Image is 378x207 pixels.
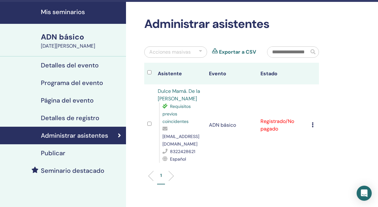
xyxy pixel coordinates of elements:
[41,79,103,87] font: Programa del evento
[41,167,104,175] font: Seminario destacado
[41,61,99,69] font: Detalles del evento
[162,134,199,147] font: [EMAIL_ADDRESS][DOMAIN_NAME]
[219,48,256,56] a: Exportar a CSV
[41,114,99,122] font: Detalles de registro
[41,43,95,49] font: [DATE][PERSON_NAME]
[160,172,162,178] font: 1
[219,49,256,55] font: Exportar a CSV
[162,103,191,124] font: Requisitos previos coincidentes
[41,131,108,140] font: Administrar asistentes
[37,32,126,50] a: ADN básico[DATE][PERSON_NAME]
[41,96,94,104] font: Página del evento
[41,32,84,42] font: ADN básico
[158,70,182,77] font: Asistente
[260,70,277,77] font: Estado
[41,149,65,157] font: Publicar
[357,186,372,201] div: Abrir Intercom Messenger
[170,149,195,154] font: 8322428621
[158,88,200,102] a: Dulce Mamá. De la [PERSON_NAME]
[209,122,236,128] font: ADN básico
[209,70,226,77] font: Evento
[170,156,186,162] font: Español
[149,49,191,55] font: Acciones masivas
[144,16,269,32] font: Administrar asistentes
[41,8,85,16] font: Mis seminarios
